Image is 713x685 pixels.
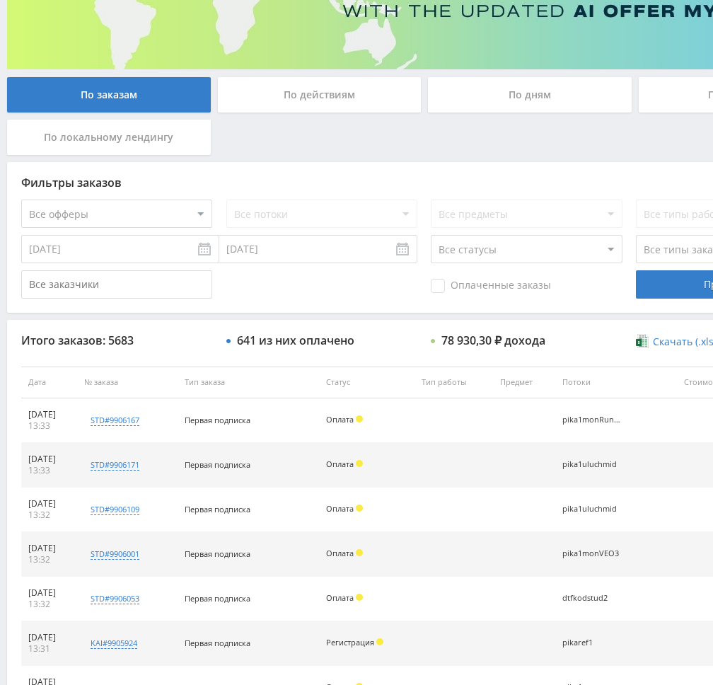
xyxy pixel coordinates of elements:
[178,367,319,398] th: Тип заказа
[91,459,139,471] div: std#9906171
[185,638,250,648] span: Первая подписка
[28,643,70,655] div: 13:31
[326,548,354,558] span: Оплата
[28,420,70,432] div: 13:33
[28,409,70,420] div: [DATE]
[319,367,415,398] th: Статус
[91,504,139,515] div: std#9906109
[356,594,363,601] span: Холд
[326,503,354,514] span: Оплата
[28,554,70,565] div: 13:32
[91,415,139,426] div: std#9906167
[562,460,626,469] div: pika1uluchmid
[21,270,212,299] input: Все заказчики
[356,460,363,467] span: Холд
[356,415,363,422] span: Холд
[28,454,70,465] div: [DATE]
[28,587,70,599] div: [DATE]
[326,592,354,603] span: Оплата
[91,593,139,604] div: std#9906053
[428,77,632,113] div: По дням
[415,367,493,398] th: Тип работы
[562,549,626,558] div: pika1monVEO3
[28,599,70,610] div: 13:32
[21,334,212,347] div: Итого заказов: 5683
[326,459,354,469] span: Оплата
[28,510,70,521] div: 13:32
[562,505,626,514] div: pika1uluchmid
[326,637,374,647] span: Регистрация
[28,498,70,510] div: [DATE]
[562,594,626,603] div: dtfkodstud2
[91,548,139,560] div: std#9906001
[185,415,250,425] span: Первая подписка
[218,77,422,113] div: По действиям
[28,632,70,643] div: [DATE]
[7,120,211,155] div: По локальному лендингу
[28,465,70,476] div: 13:33
[185,459,250,470] span: Первая подписка
[441,334,545,347] div: 78 930,30 ₽ дохода
[562,638,626,647] div: pikaref1
[562,415,626,425] div: pika1monRunway
[185,593,250,604] span: Первая подписка
[28,543,70,554] div: [DATE]
[356,549,363,556] span: Холд
[7,77,211,113] div: По заказам
[431,279,551,293] span: Оплаченные заказы
[185,548,250,559] span: Первая подписка
[376,638,383,645] span: Холд
[91,638,137,649] div: kai#9905924
[237,334,354,347] div: 641 из них оплачено
[77,367,178,398] th: № заказа
[21,367,77,398] th: Дата
[636,334,648,348] img: xlsx
[326,414,354,425] span: Оплата
[356,505,363,512] span: Холд
[185,504,250,514] span: Первая подписка
[555,367,659,398] th: Потоки
[493,367,555,398] th: Предмет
